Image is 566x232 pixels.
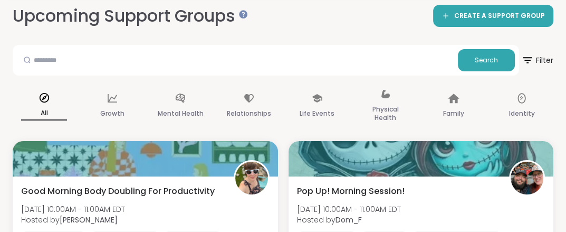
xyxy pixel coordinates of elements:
b: Dom_F [335,215,362,225]
button: Search [458,49,515,71]
p: Family [443,107,464,120]
button: Filter [521,45,553,76]
b: [PERSON_NAME] [60,215,118,225]
span: [DATE] 10:00AM - 11:00AM EDT [21,204,125,215]
span: [DATE] 10:00AM - 11:00AM EDT [297,204,401,215]
p: All [21,107,67,120]
p: Growth [100,107,124,120]
h2: Upcoming Support Groups [13,4,244,28]
p: Physical Health [362,103,408,124]
span: Pop Up! Morning Session! [297,185,405,198]
p: Identity [509,107,535,120]
p: Mental Health [158,107,204,120]
span: Search [475,55,498,65]
iframe: Spotlight [239,10,247,18]
span: Hosted by [297,215,401,225]
span: Filter [521,48,553,73]
span: Hosted by [21,215,125,225]
span: CREATE A SUPPORT GROUP [454,12,545,21]
p: Life Events [300,107,334,120]
img: Adrienne_QueenOfTheDawn [235,162,268,194]
img: Dom_F [511,162,543,194]
span: Good Morning Body Doubling For Productivity [21,185,215,198]
p: Relationships [227,107,271,120]
a: CREATE A SUPPORT GROUP [433,5,553,27]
